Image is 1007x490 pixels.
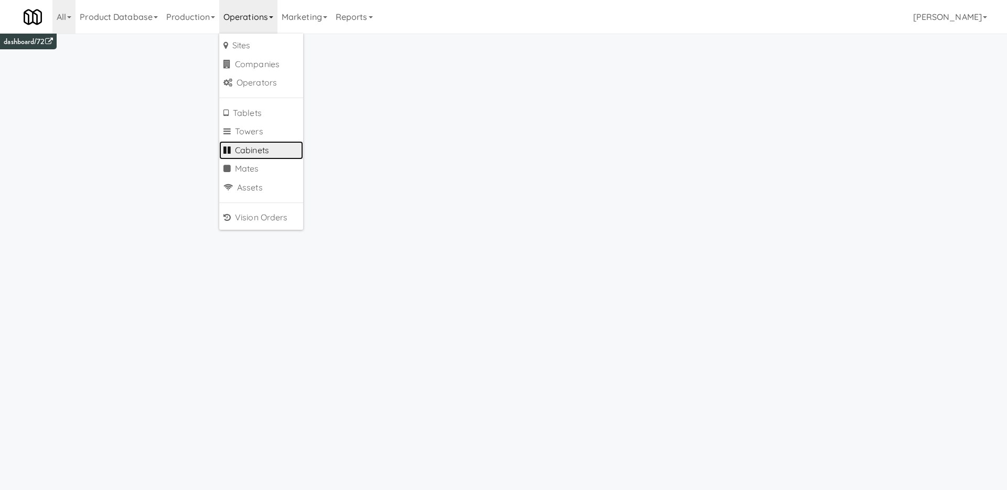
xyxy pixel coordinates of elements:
a: Assets [219,178,303,197]
a: Cabinets [219,141,303,160]
a: Mates [219,159,303,178]
a: Companies [219,55,303,74]
img: Micromart [24,8,42,26]
a: Tablets [219,104,303,123]
a: Operators [219,73,303,92]
a: dashboard/72 [4,36,52,47]
a: Vision Orders [219,208,303,227]
a: Sites [219,36,303,55]
a: Towers [219,122,303,141]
